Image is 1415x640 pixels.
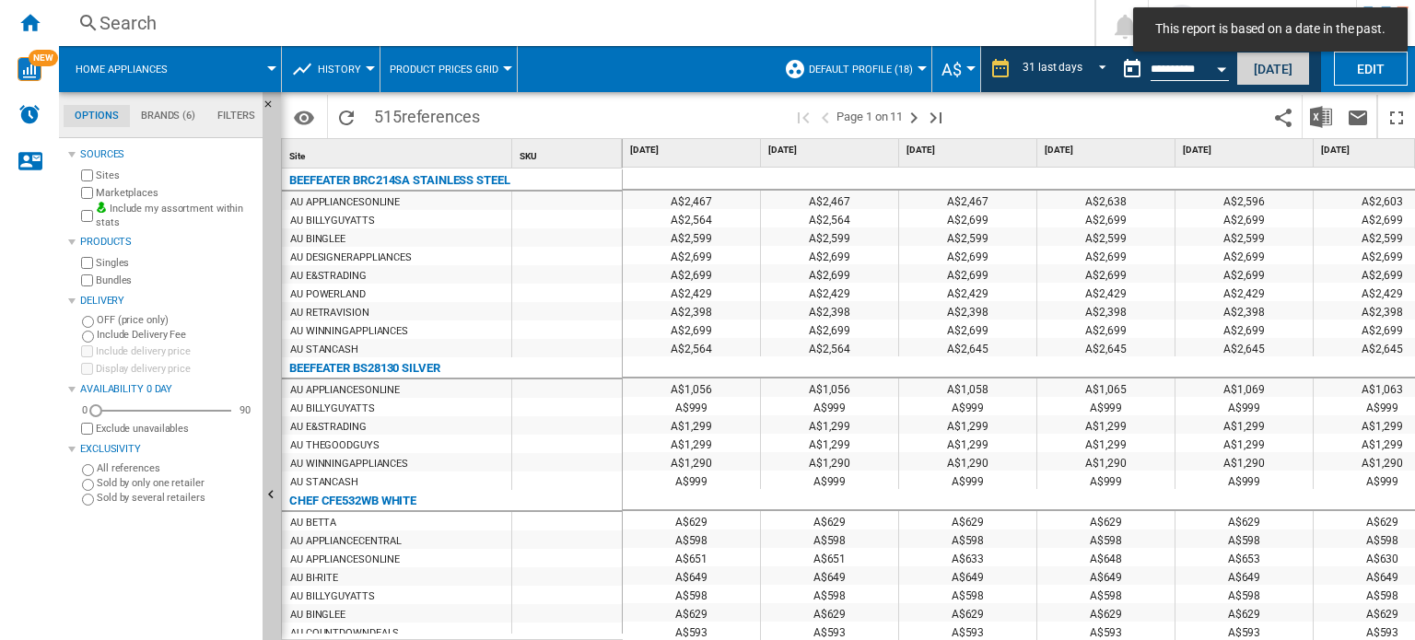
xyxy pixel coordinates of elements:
md-menu: Currency [932,46,981,92]
div: A$999 [1175,397,1313,415]
div: A$629 [1037,603,1175,622]
div: A$2,699 [1175,320,1313,338]
label: Display delivery price [96,362,255,376]
div: A$653 [1175,548,1313,566]
button: >Previous page [814,95,836,138]
div: A$629 [623,511,760,529]
label: Marketplaces [96,186,255,200]
div: A$598 [761,585,898,603]
div: A$593 [1037,622,1175,640]
div: A$598 [623,529,760,548]
input: Bundles [81,274,93,286]
div: A$629 [899,511,1036,529]
div: A$2,699 [899,209,1036,227]
div: AU BI-RITE [290,569,338,588]
div: A$629 [623,603,760,622]
div: 90 [235,403,255,417]
div: A$2,398 [1175,301,1313,320]
div: 31 last days [1023,61,1082,74]
div: A$2,699 [899,320,1036,338]
div: [DATE] [1179,139,1313,162]
div: [DATE] [765,139,898,162]
span: references [402,107,480,126]
input: Include my assortment within stats [81,204,93,227]
div: A$1,065 [1037,378,1175,397]
img: mysite-bg-18x18.png [96,202,107,213]
div: A$2,564 [623,209,760,227]
div: A$2,699 [1037,320,1175,338]
div: A$2,638 [1037,191,1175,209]
div: A$1,056 [623,378,760,397]
input: Sites [81,169,93,181]
div: AU BINGLEE [290,606,345,624]
div: AU WINNINGAPPLIANCES [290,322,408,341]
div: A$1,290 [761,452,898,471]
div: A$1,299 [623,415,760,434]
img: wise-card.svg [18,57,41,81]
div: A$999 [1037,397,1175,415]
button: Next page [903,95,925,138]
div: 0 [77,403,92,417]
button: Options [286,100,322,134]
button: Home appliances [76,46,186,92]
div: A$2,564 [761,209,898,227]
div: A$1,299 [623,434,760,452]
div: A$651 [623,548,760,566]
div: A$593 [623,622,760,640]
md-select: REPORTS.WIZARD.STEPS.REPORT.STEPS.REPORT_OPTIONS.PERIOD: 31 last days [1021,54,1114,85]
span: SKU [520,151,537,161]
div: AU STANCASH [290,473,358,492]
button: Send this report by email [1339,95,1376,138]
div: A$2,564 [761,338,898,356]
button: Product prices grid [390,46,508,92]
div: A$2,699 [1175,264,1313,283]
div: A$1,299 [1037,434,1175,452]
label: Sold by only one retailer [97,476,255,490]
div: A$1,058 [899,378,1036,397]
div: A$1,290 [1037,452,1175,471]
div: A$598 [1175,585,1313,603]
div: This report is based on a date in the past. [1114,46,1233,92]
div: Sort None [286,139,511,168]
div: A$593 [1175,622,1313,640]
button: First page [792,95,814,138]
input: Include delivery price [81,345,93,357]
div: AU APPLIANCECENTRAL [290,532,402,551]
div: A$2,599 [1037,227,1175,246]
div: AU APPLIANCESONLINE [290,381,400,400]
button: [DATE] [1236,52,1310,86]
label: OFF (price only) [97,313,255,327]
div: A$2,429 [623,283,760,301]
md-tab-item: Options [64,105,130,127]
span: [DATE] [1045,144,1171,157]
div: A$2,398 [899,301,1036,320]
img: alerts-logo.svg [18,103,41,125]
button: Reload [328,95,365,138]
div: A$2,699 [761,320,898,338]
input: OFF (price only) [82,316,94,328]
div: Sort None [516,139,622,168]
div: A$999 [623,471,760,489]
div: [DATE] [903,139,1036,162]
div: A$2,699 [1175,246,1313,264]
div: A$1,299 [761,434,898,452]
button: md-calendar [1114,51,1151,87]
div: A$1,299 [899,434,1036,452]
div: AU BINGLEE [290,230,345,249]
div: A$649 [623,566,760,585]
div: A$2,599 [1175,227,1313,246]
div: A$2,429 [1037,283,1175,301]
div: AU BILLYGUYATTS [290,212,375,230]
div: [DATE] [1041,139,1175,162]
div: A$598 [1037,585,1175,603]
label: Include Delivery Fee [97,328,255,342]
button: Last page [925,95,947,138]
span: History [318,64,361,76]
div: A$999 [623,397,760,415]
input: Singles [81,257,93,269]
div: A$1,290 [1175,452,1313,471]
span: Site [289,151,305,161]
div: A$1,299 [1037,415,1175,434]
span: A$ [941,60,962,79]
input: Sold by several retailers [82,494,94,506]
